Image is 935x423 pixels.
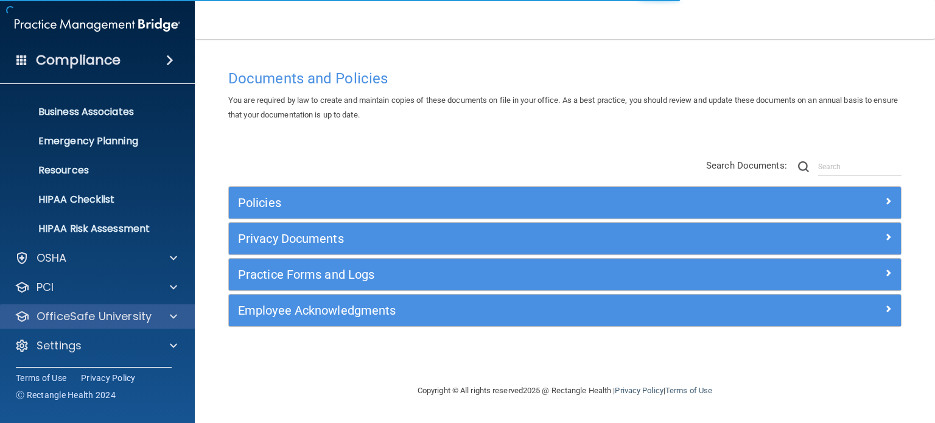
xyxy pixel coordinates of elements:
[238,265,892,284] a: Practice Forms and Logs
[37,251,67,265] p: OSHA
[16,372,66,384] a: Terms of Use
[798,161,809,172] img: ic-search.3b580494.png
[8,164,174,177] p: Resources
[15,280,177,295] a: PCI
[15,309,177,324] a: OfficeSafe University
[238,229,892,248] a: Privacy Documents
[8,194,174,206] p: HIPAA Checklist
[706,160,787,171] span: Search Documents:
[343,371,787,410] div: Copyright © All rights reserved 2025 @ Rectangle Health | |
[8,223,174,235] p: HIPAA Risk Assessment
[15,251,177,265] a: OSHA
[8,135,174,147] p: Emergency Planning
[818,158,902,176] input: Search
[238,196,724,209] h5: Policies
[238,193,892,212] a: Policies
[238,301,892,320] a: Employee Acknowledgments
[37,280,54,295] p: PCI
[15,338,177,353] a: Settings
[665,386,712,395] a: Terms of Use
[16,389,116,401] span: Ⓒ Rectangle Health 2024
[238,304,724,317] h5: Employee Acknowledgments
[36,52,121,69] h4: Compliance
[37,309,152,324] p: OfficeSafe University
[37,338,82,353] p: Settings
[228,71,902,86] h4: Documents and Policies
[228,96,898,119] span: You are required by law to create and maintain copies of these documents on file in your office. ...
[15,13,180,37] img: PMB logo
[238,232,724,245] h5: Privacy Documents
[81,372,136,384] a: Privacy Policy
[615,386,663,395] a: Privacy Policy
[238,268,724,281] h5: Practice Forms and Logs
[8,106,174,118] p: Business Associates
